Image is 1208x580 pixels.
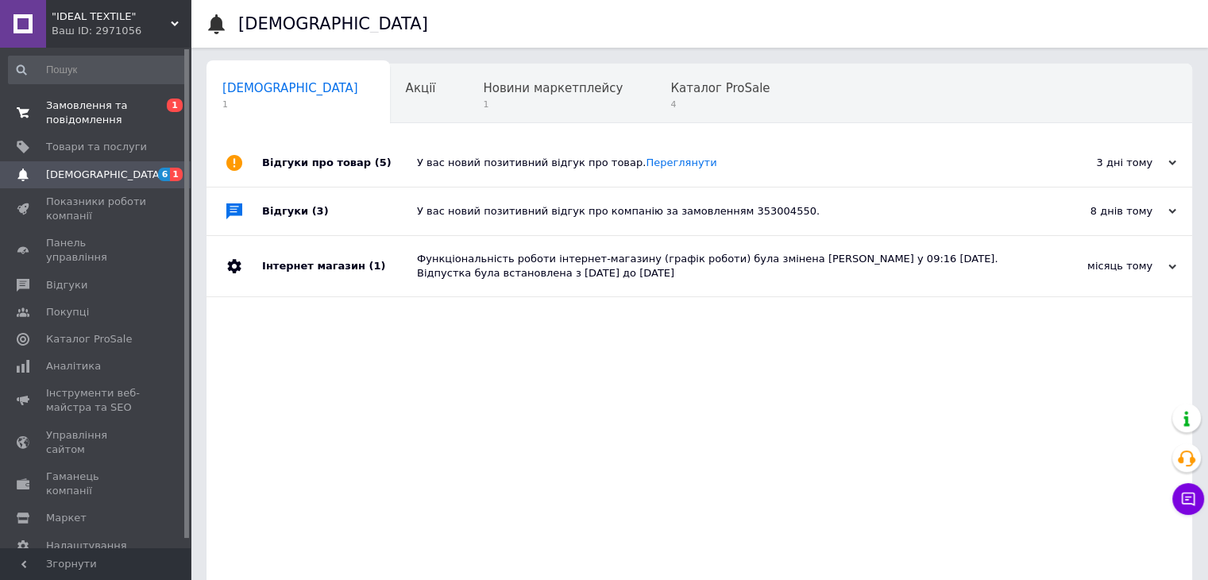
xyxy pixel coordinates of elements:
span: [DEMOGRAPHIC_DATA] [46,168,164,182]
span: 1 [167,99,183,112]
span: Замовлення та повідомлення [46,99,147,127]
div: Інтернет магазин [262,236,417,296]
span: Гаманець компанії [46,470,147,498]
span: Покупці [46,305,89,319]
div: 8 днів тому [1017,204,1176,218]
div: Відгуки про товар [262,139,417,187]
span: 6 [158,168,171,181]
span: Товари та послуги [46,140,147,154]
span: Управління сайтом [46,428,147,457]
span: (3) [312,205,329,217]
span: Каталог ProSale [670,81,770,95]
div: Ваш ID: 2971056 [52,24,191,38]
span: [DEMOGRAPHIC_DATA] [222,81,358,95]
span: "IDEAL TEXTILE" [52,10,171,24]
span: 1 [170,168,183,181]
span: Інструменти веб-майстра та SEO [46,386,147,415]
span: Відгуки [46,278,87,292]
div: Відгуки [262,188,417,235]
span: Маркет [46,511,87,525]
div: У вас новий позитивний відгук про компанію за замовленням 353004550. [417,204,1017,218]
span: (1) [369,260,385,272]
h1: [DEMOGRAPHIC_DATA] [238,14,428,33]
span: Панель управління [46,236,147,265]
span: 1 [222,99,358,110]
span: Акції [406,81,436,95]
div: 3 дні тому [1017,156,1176,170]
input: Пошук [8,56,187,84]
div: місяць тому [1017,259,1176,273]
span: (5) [375,157,392,168]
span: Аналітика [46,359,101,373]
a: Переглянути [646,157,716,168]
span: 4 [670,99,770,110]
span: Новини маркетплейсу [483,81,623,95]
span: Налаштування [46,539,127,553]
span: Каталог ProSale [46,332,132,346]
button: Чат з покупцем [1172,483,1204,515]
div: У вас новий позитивний відгук про товар. [417,156,1017,170]
span: Показники роботи компанії [46,195,147,223]
span: 1 [483,99,623,110]
div: Функціональність роботи інтернет-магазину (графік роботи) була змінена [PERSON_NAME] у 09:16 [DAT... [417,252,1017,280]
